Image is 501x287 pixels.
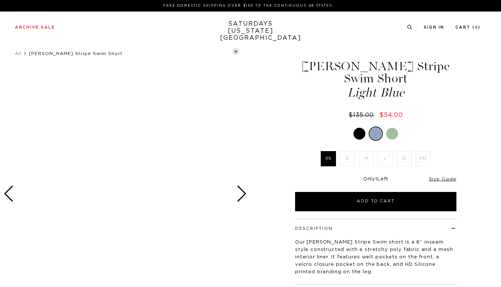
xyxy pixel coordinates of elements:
[29,51,123,56] span: [PERSON_NAME] Stripe Swim Short
[237,186,247,202] div: Next slide
[379,112,403,118] span: $54.00
[295,226,333,231] button: Description
[220,20,281,42] a: SATURDAYS[US_STATE][GEOGRAPHIC_DATA]
[375,177,377,182] span: 1
[455,25,481,29] a: Cart (0)
[295,192,456,211] button: Add to Cart
[475,26,478,29] small: 0
[4,186,14,202] div: Previous slide
[349,112,377,118] del: $135.00
[18,3,478,9] p: FREE DOMESTIC SHIPPING OVER $150 TO THE CONTIGUOUS 48 STATES
[424,25,444,29] a: Sign In
[295,176,456,183] div: Only Left
[294,60,458,99] h1: [PERSON_NAME] Stripe Swim Short
[15,51,22,56] a: All
[294,87,458,99] span: Light Blue
[429,177,456,181] a: Size Guide
[15,25,55,29] a: Archive Sale
[295,239,456,276] p: Our [PERSON_NAME] Stripe Swim short is a 6” inseam style constructed with a stretchy poly fabric ...
[321,151,336,166] label: XS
